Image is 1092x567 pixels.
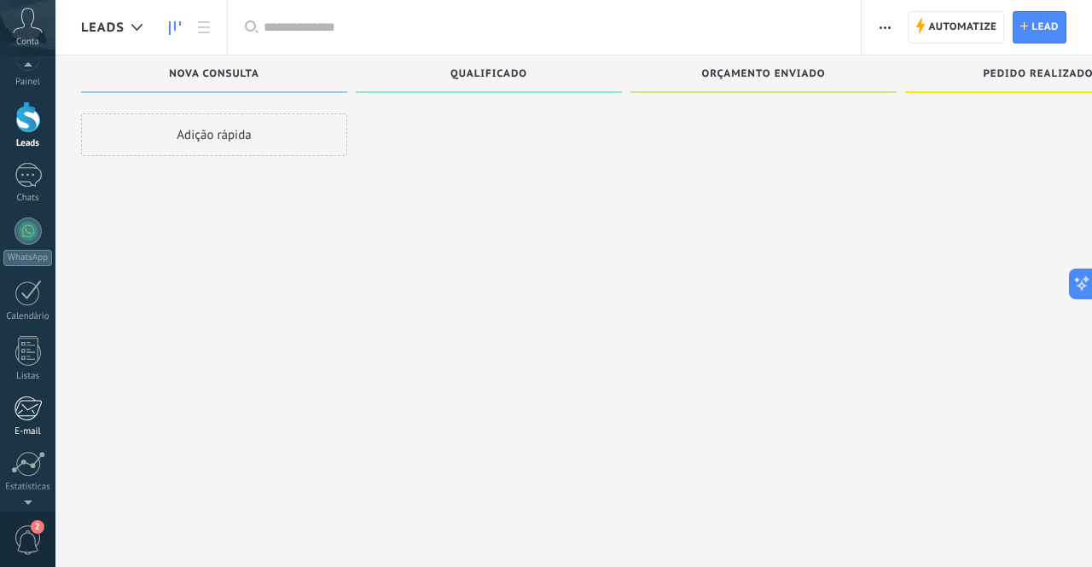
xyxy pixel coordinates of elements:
[3,311,53,322] div: Calendário
[3,138,53,149] div: Leads
[1013,11,1066,43] a: Lead
[908,11,1004,43] a: Automatize
[90,68,339,83] div: Nova consulta
[3,250,52,266] div: WhatsApp
[3,193,53,204] div: Chats
[639,68,888,83] div: Orçamento enviado
[160,11,189,44] a: Leads
[364,68,613,83] div: Qualificado
[3,371,53,382] div: Listas
[189,11,218,44] a: Lista
[31,520,44,534] span: 2
[81,113,347,156] div: Adição rápida
[3,426,53,437] div: E-mail
[3,482,53,493] div: Estatísticas
[16,37,39,48] span: Conta
[81,20,125,36] span: Leads
[169,68,259,80] span: Nova consulta
[701,68,825,80] span: Orçamento enviado
[3,77,53,88] div: Painel
[1031,12,1059,43] span: Lead
[928,12,996,43] span: Automatize
[450,68,527,80] span: Qualificado
[873,11,897,43] button: Mais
